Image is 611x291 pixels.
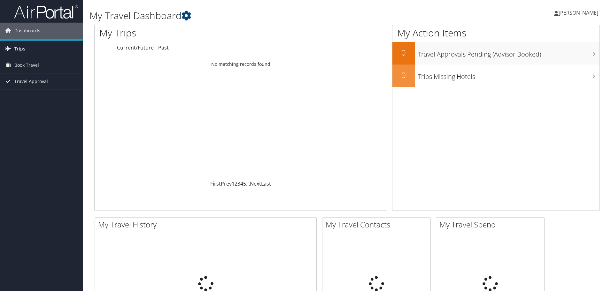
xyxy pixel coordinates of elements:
a: 2 [235,180,237,187]
span: Dashboards [14,23,40,39]
span: … [246,180,250,187]
a: [PERSON_NAME] [554,3,605,22]
a: 5 [243,180,246,187]
h3: Travel Approvals Pending (Advisor Booked) [418,47,599,59]
h1: My Travel Dashboard [89,9,433,22]
h2: My Travel Spend [439,219,544,230]
h2: My Travel Contacts [326,219,430,230]
a: Past [158,44,169,51]
a: Last [261,180,271,187]
h2: 0 [392,70,415,80]
span: Trips [14,41,25,57]
span: [PERSON_NAME] [559,9,598,16]
h2: My Travel History [98,219,316,230]
a: 1 [232,180,235,187]
span: Travel Approval [14,73,48,89]
h1: My Trips [99,26,260,40]
span: Book Travel [14,57,39,73]
a: 3 [237,180,240,187]
a: 4 [240,180,243,187]
a: First [210,180,221,187]
a: Current/Future [117,44,154,51]
a: 0Travel Approvals Pending (Advisor Booked) [392,42,599,65]
a: Next [250,180,261,187]
h3: Trips Missing Hotels [418,69,599,81]
a: Prev [221,180,232,187]
h1: My Action Items [392,26,599,40]
h2: 0 [392,47,415,58]
img: airportal-logo.png [14,4,78,19]
a: 0Trips Missing Hotels [392,65,599,87]
td: No matching records found [95,58,387,70]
